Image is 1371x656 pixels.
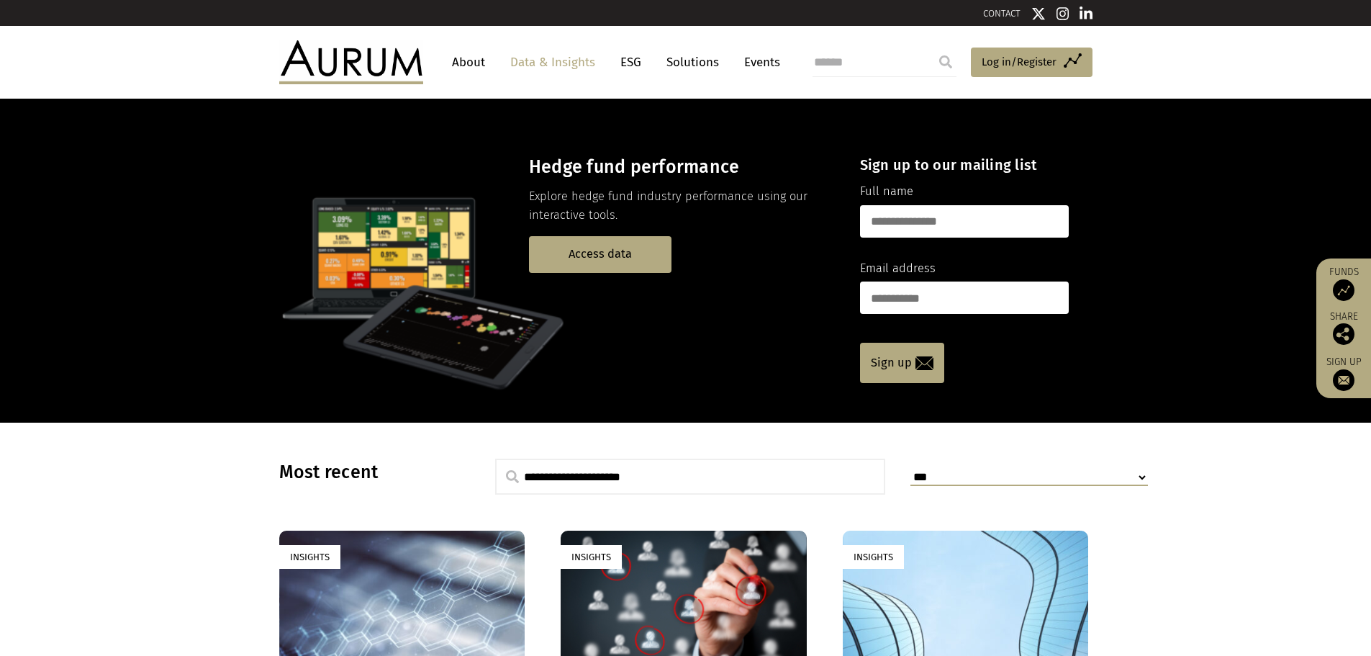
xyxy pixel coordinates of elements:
div: Share [1324,312,1364,345]
div: Insights [279,545,340,569]
input: Submit [931,48,960,76]
a: CONTACT [983,8,1021,19]
a: Sign up [860,343,944,383]
a: Funds [1324,266,1364,301]
img: Instagram icon [1056,6,1069,21]
a: Sign up [1324,356,1364,391]
span: Log in/Register [982,53,1056,71]
div: Insights [843,545,904,569]
div: Insights [561,545,622,569]
a: About [445,49,492,76]
h3: Hedge fund performance [529,156,835,178]
h3: Most recent [279,462,459,483]
img: Access Funds [1333,279,1354,301]
p: Explore hedge fund industry performance using our interactive tools. [529,187,835,225]
a: Events [737,49,780,76]
img: email-icon [915,356,933,370]
a: Solutions [659,49,726,76]
img: search.svg [506,470,519,483]
img: Linkedin icon [1080,6,1092,21]
a: Access data [529,236,671,273]
img: Twitter icon [1031,6,1046,21]
img: Sign up to our newsletter [1333,369,1354,391]
a: Data & Insights [503,49,602,76]
label: Email address [860,259,936,278]
a: Log in/Register [971,48,1092,78]
h4: Sign up to our mailing list [860,156,1069,174]
img: Share this post [1333,323,1354,345]
label: Full name [860,182,913,201]
a: ESG [613,49,648,76]
img: Aurum [279,40,423,84]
